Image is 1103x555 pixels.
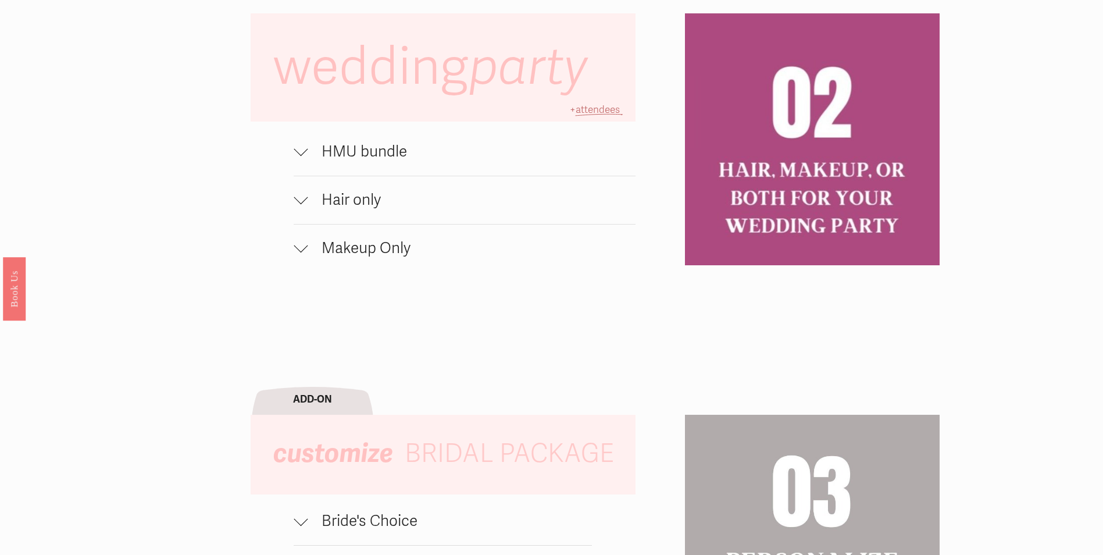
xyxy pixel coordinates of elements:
[308,512,591,531] span: Bride's Choice
[294,176,635,224] button: Hair only
[308,143,635,161] span: HMU bundle
[576,104,620,116] span: attendees
[3,257,26,321] a: Book Us
[308,191,635,209] span: Hair only
[294,225,635,272] button: Makeup Only
[273,437,393,469] em: customize
[294,128,635,176] button: HMU bundle
[294,501,591,545] button: Bride's Choice
[273,35,599,99] span: wedding
[308,239,635,258] span: Makeup Only
[570,104,576,116] span: +
[469,35,588,99] em: party
[405,438,614,469] span: BRIDAL PACKAGE
[293,393,332,405] strong: ADD-ON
